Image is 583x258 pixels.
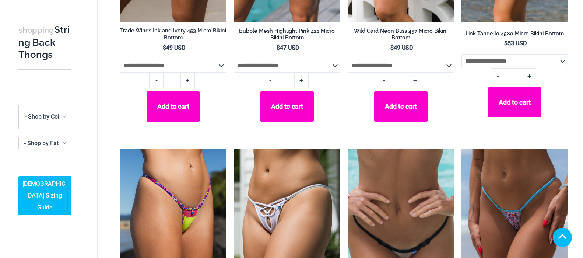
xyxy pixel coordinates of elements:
[461,30,568,40] a: Link Tangello 4580 Micro Bikini Bottom
[19,137,70,149] span: - Shop by Fabric
[263,73,277,88] a: -
[18,24,71,61] h3: String Back Thongs
[147,91,200,121] button: Add to cart
[163,73,180,88] input: Product quantity
[390,44,394,51] span: $
[408,73,422,88] a: +
[295,73,309,88] a: +
[488,87,541,117] button: Add to cart
[25,113,65,120] span: - Shop by Color
[163,44,166,51] span: $
[234,28,340,41] h2: Bubble Mesh Highlight Pink 421 Micro Bikini Bottom
[18,105,70,129] span: - Shop by Color
[120,27,226,41] h2: Trade Winds Ink and Ivory 453 Micro Bikini Bottom
[260,91,314,121] button: Add to cart
[348,28,454,44] a: Wild Card Neon Bliss 457 Micro Bikini Bottom
[18,25,54,35] span: shopping
[504,40,508,47] span: $
[277,73,294,88] input: Product quantity
[234,28,340,44] a: Bubble Mesh Highlight Pink 421 Micro Bikini Bottom
[18,176,71,215] a: [DEMOGRAPHIC_DATA] Sizing Guide
[120,27,226,44] a: Trade Winds Ink and Ivory 453 Micro Bikini Bottom
[491,68,505,84] a: -
[377,73,391,88] a: -
[277,44,299,51] bdi: 47 USD
[163,44,185,51] bdi: 49 USD
[374,91,428,121] button: Add to cart
[391,73,408,88] input: Product quantity
[522,68,536,84] a: +
[505,68,522,84] input: Product quantity
[504,40,527,47] bdi: 53 USD
[348,28,454,41] h2: Wild Card Neon Bliss 457 Micro Bikini Bottom
[181,73,195,88] a: +
[390,44,413,51] bdi: 49 USD
[19,105,70,129] span: - Shop by Color
[149,73,163,88] a: -
[24,140,67,147] span: - Shop by Fabric
[277,44,280,51] span: $
[18,137,70,149] span: - Shop by Fabric
[461,30,568,37] h2: Link Tangello 4580 Micro Bikini Bottom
